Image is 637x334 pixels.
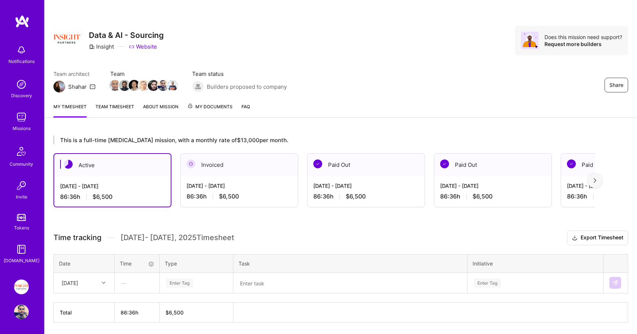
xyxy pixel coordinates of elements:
a: Team Member Avatar [129,79,139,92]
a: My timesheet [53,103,87,117]
div: [DATE] [62,279,78,287]
h3: Data & AI - Sourcing [89,31,164,40]
th: Total [54,302,115,322]
span: Time tracking [53,233,101,242]
span: My Documents [187,103,233,111]
input: overall type: UNKNOWN_TYPE server type: NO_SERVER_DATA heuristic type: UNKNOWN_TYPE label: Enter ... [473,279,474,287]
img: Avatar [521,32,539,49]
a: About Mission [143,103,178,117]
span: $6,500 [93,193,112,201]
span: Share [609,81,623,89]
div: Invoiced [181,154,298,176]
div: Community [10,160,33,168]
span: Team architect [53,70,95,78]
div: This is a full-time [MEDICAL_DATA] mission, with a monthly rate of $13,000 per month. [53,136,595,144]
a: Insight Partners: Data & AI - Sourcing [12,279,31,294]
button: Export Timesheet [567,231,628,245]
img: Team Member Avatar [157,80,168,91]
th: Type [160,254,233,273]
img: Invite [14,178,29,193]
img: Paid Out [567,159,576,168]
div: Enter Tag [166,277,193,289]
img: Builders proposed to company [192,81,204,92]
img: Team Member Avatar [129,80,140,91]
div: Missions [13,124,31,132]
img: Active [64,160,73,169]
div: Active [54,154,171,176]
th: Date [54,254,115,273]
div: Insight [89,43,114,50]
div: [DOMAIN_NAME] [4,257,39,264]
img: teamwork [14,110,29,124]
a: Team Member Avatar [110,79,120,92]
div: Time [120,260,154,267]
img: bell [14,43,29,57]
div: Discovery [11,92,32,99]
span: Builders proposed to company [207,83,287,91]
div: 86:36 h [60,193,165,201]
img: Team Member Avatar [138,80,149,91]
a: Team timesheet [95,103,134,117]
span: [DATE] - [DATE] , 2025 Timesheet [121,233,234,242]
img: logo [15,15,29,28]
div: Initiative [473,260,598,267]
i: icon CompanyGray [89,44,95,50]
img: Company Logo [53,26,80,52]
div: Request more builders [544,41,622,48]
div: [DATE] - [DATE] [187,182,292,190]
img: Submit [612,280,618,286]
input: overall type: UNKNOWN_TYPE server type: NO_SERVER_DATA heuristic type: UNKNOWN_TYPE label: Enter ... [165,279,166,287]
img: Team Member Avatar [148,80,159,91]
img: guide book [14,242,29,257]
div: Paid Out [307,154,425,176]
div: 86:36 h [187,193,292,200]
a: User Avatar [12,305,31,319]
i: icon Chevron [102,281,105,285]
button: Share [605,78,628,92]
img: Team Member Avatar [119,80,130,91]
th: Task [233,254,467,273]
i: icon Download [572,234,578,242]
div: 86:36 h [440,193,546,200]
img: Paid Out [440,159,449,168]
a: Team Member Avatar [139,79,149,92]
div: Tokens [14,224,29,232]
div: [DATE] - [DATE] [313,182,419,190]
img: Team Architect [53,81,65,92]
a: Team Member Avatar [120,79,129,92]
img: Team Member Avatar [167,80,178,91]
img: right [594,178,596,183]
a: My Documents [187,103,233,117]
div: 86:36 h [313,193,419,200]
span: $6,500 [219,193,239,200]
textarea: overall type: UNKNOWN_TYPE server type: NO_SERVER_DATA heuristic type: UNKNOWN_TYPE label: Enter ... [234,274,466,293]
span: $6,500 [346,193,366,200]
img: Invoiced [187,159,195,168]
a: Team Member Avatar [149,79,158,92]
img: Paid Out [313,159,322,168]
span: Team status [192,70,287,78]
th: $6,500 [160,302,233,322]
div: Enter Tag [474,277,501,289]
img: User Avatar [14,305,29,319]
div: — [115,273,159,293]
th: 86:36h [115,302,160,322]
div: Shahar [68,83,87,91]
a: Team Member Avatar [158,79,168,92]
i: icon Mail [90,84,95,89]
div: [DATE] - [DATE] [60,182,165,190]
img: Insight Partners: Data & AI - Sourcing [14,279,29,294]
div: [DATE] - [DATE] [440,182,546,190]
div: Invite [16,193,27,201]
div: Does this mission need support? [544,34,622,41]
img: Community [13,143,30,160]
span: Team [110,70,177,78]
div: Paid Out [434,154,551,176]
a: Team Member Avatar [168,79,177,92]
div: Notifications [8,57,35,65]
a: Website [129,43,157,50]
span: $6,500 [473,193,492,200]
img: discovery [14,77,29,92]
img: tokens [17,214,26,221]
img: Team Member Avatar [109,80,121,91]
